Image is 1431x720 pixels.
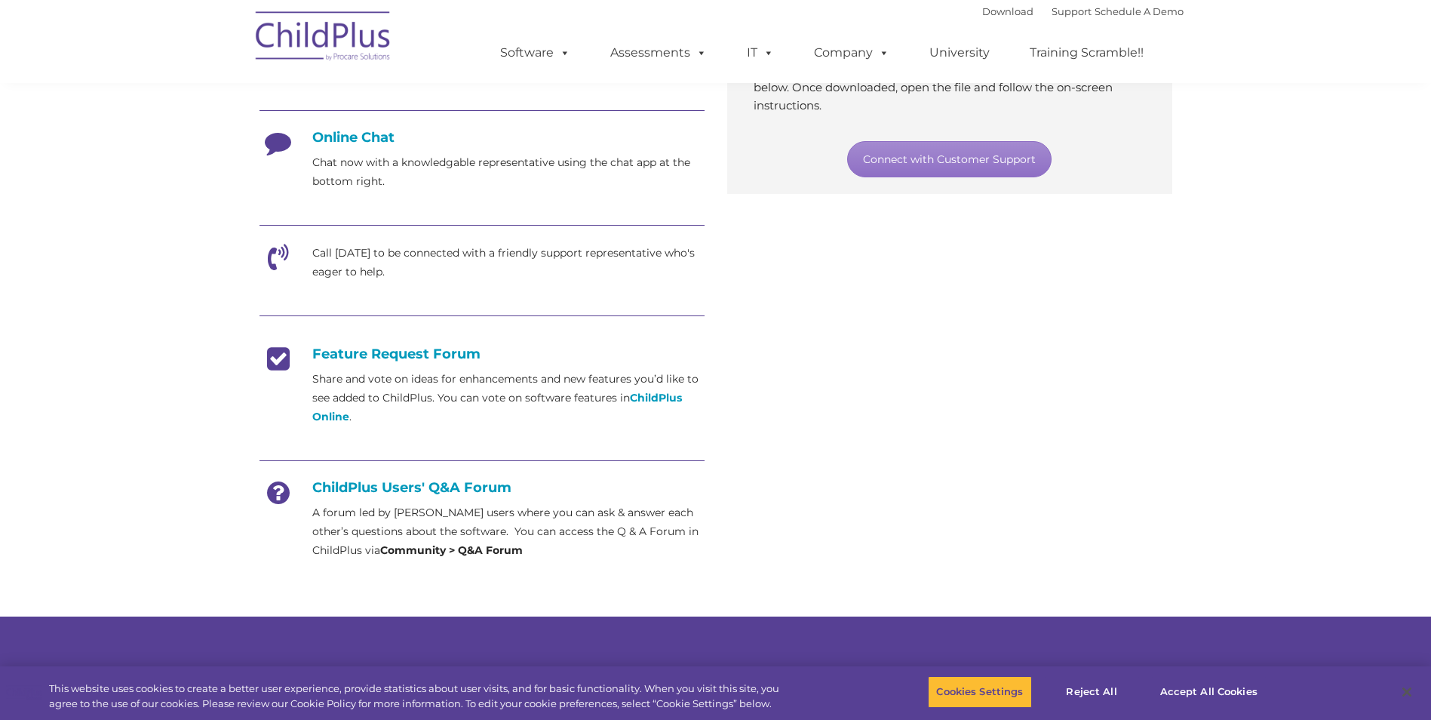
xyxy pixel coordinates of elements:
p: Chat now with a knowledgable representative using the chat app at the bottom right. [312,153,705,191]
img: ChildPlus by Procare Solutions [248,1,399,76]
a: University [914,38,1005,68]
a: Connect with Customer Support [847,141,1052,177]
a: Assessments [595,38,722,68]
h4: Online Chat [259,129,705,146]
a: Company [799,38,904,68]
a: IT [732,38,789,68]
a: Support [1052,5,1092,17]
button: Close [1390,675,1423,709]
button: Reject All [1045,676,1139,708]
strong: Community > Q&A Forum [380,543,523,557]
a: Download [982,5,1033,17]
a: ChildPlus Online [312,391,682,423]
div: This website uses cookies to create a better user experience, provide statistics about user visit... [49,682,787,711]
p: Share and vote on ideas for enhancements and new features you’d like to see added to ChildPlus. Y... [312,370,705,426]
a: Software [485,38,585,68]
p: Call [DATE] to be connected with a friendly support representative who's eager to help. [312,244,705,282]
h4: ChildPlus Users' Q&A Forum [259,479,705,496]
p: A forum led by [PERSON_NAME] users where you can ask & answer each other’s questions about the so... [312,503,705,560]
a: Training Scramble!! [1015,38,1159,68]
button: Accept All Cookies [1152,676,1266,708]
a: Schedule A Demo [1095,5,1184,17]
font: | [982,5,1184,17]
button: Cookies Settings [928,676,1031,708]
h4: Feature Request Forum [259,346,705,362]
